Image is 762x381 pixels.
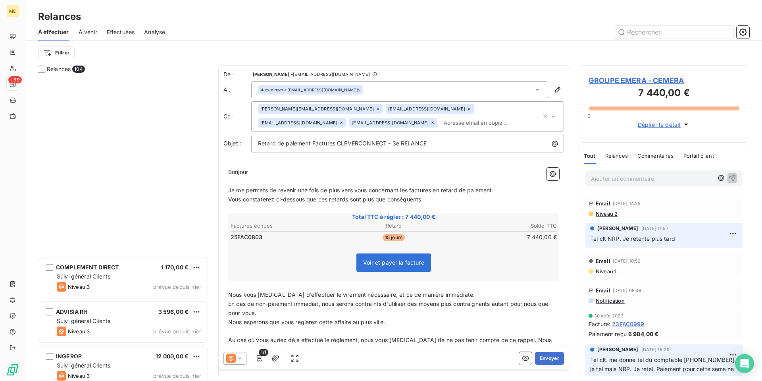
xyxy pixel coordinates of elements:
[441,117,532,129] input: Adresse email en copie ...
[38,78,209,381] div: grid
[56,353,82,360] span: INGEROP
[589,320,610,328] span: Facture :
[735,354,754,373] div: Open Intercom Messenger
[107,28,135,36] span: Effectuées
[253,72,289,77] span: [PERSON_NAME]
[228,337,554,352] span: Au cas où vous auriez déjà effectué le règlement, nous vous [MEDICAL_DATA] de ne pas tenir compte...
[230,222,339,230] th: Factures échues
[223,86,251,94] label: À :
[594,313,623,318] span: 30 août 2023
[613,201,641,206] span: [DATE] 14:25
[352,120,429,125] span: [EMAIL_ADDRESS][DOMAIN_NAME]
[260,120,337,125] span: [EMAIL_ADDRESS][DOMAIN_NAME]
[47,65,71,73] span: Relances
[597,346,638,353] span: [PERSON_NAME]
[68,284,90,290] span: Niveau 3
[637,153,674,159] span: Commentaires
[596,258,610,264] span: Email
[589,330,627,338] span: Paiement reçu
[38,46,75,59] button: Filtrer
[68,328,90,335] span: Niveau 3
[635,120,693,129] button: Déplier le détail
[605,153,628,159] span: Relances
[6,5,19,17] div: ME
[228,319,385,325] span: Nous espérons que vous règlerez cette affaire au plus vite.
[596,200,610,207] span: Email
[8,76,22,83] span: +99
[223,70,251,78] span: De :
[144,28,165,36] span: Analyse
[229,213,558,221] span: Total TTC à régler : 7 440,00 €
[223,112,251,120] label: Cc :
[161,264,189,271] span: 1 170,00 €
[158,308,189,315] span: 3 596,00 €
[628,330,659,338] span: 6 984,00 €
[587,113,591,119] span: 0
[388,106,465,111] span: [EMAIL_ADDRESS][DOMAIN_NAME]
[449,233,557,242] td: 7 440,00 €
[597,225,638,232] span: [PERSON_NAME]
[228,168,248,175] span: Bonjour
[228,291,475,298] span: Nous vous [MEDICAL_DATA] d’effectuer le virement nécessaire, et ce de manière immédiate.
[56,264,119,271] span: COMPLEMENT DIRECT
[260,87,283,93] em: Aucun nom
[153,284,201,290] span: prévue depuis hier
[638,120,681,129] span: Déplier le détail
[231,233,262,241] span: 25FAC0803
[57,273,110,280] span: Suivi général Clients
[258,140,427,147] span: Retard de paiement Factures CLEVERCONNECT - 3e RELANCE
[260,87,361,93] div: <[EMAIL_ADDRESS][DOMAIN_NAME]>
[589,86,739,102] h3: 7 440,00 €
[595,211,618,217] span: Niveau 2
[153,328,201,335] span: prévue depuis hier
[260,106,374,111] span: [PERSON_NAME][EMAIL_ADDRESS][DOMAIN_NAME]
[614,26,733,39] input: Rechercher
[38,10,81,24] h3: Relances
[612,320,644,328] span: 23FAC0999
[584,153,596,159] span: Tout
[363,259,424,266] span: Voir et payer la facture
[590,235,675,242] span: Tel clt NRP. Je retente plus tard
[57,362,110,369] span: Suivi général Clients
[228,196,423,203] span: Vous constaterez ci-dessous que ces retards sont plus que conséquents.
[56,308,88,315] span: ADVISIA RH
[6,364,19,376] img: Logo LeanPay
[535,352,564,365] button: Envoyer
[589,75,739,86] span: GROUPE EMERA - CEMERA
[613,288,642,293] span: [DATE] 08:49
[153,373,201,379] span: prévue depuis hier
[228,300,550,316] span: En cas de non-paiement immédiat, nous serons contraints d'utiliser des moyens plus contraignants ...
[79,28,97,36] span: À venir
[228,364,265,371] span: Cordialement,
[38,28,69,36] span: À effectuer
[641,226,668,231] span: [DATE] 11:57
[228,187,494,193] span: Je me permets de revenir une fois de plus vers vous concernant les factures en retard de paiement.
[57,317,110,324] span: Suivi général Clients
[156,353,189,360] span: 12 000,00 €
[641,347,670,352] span: [DATE] 15:29
[613,259,641,263] span: [DATE] 10:52
[683,153,714,159] span: Portail client
[595,268,616,275] span: Niveau 1
[72,66,85,73] span: 104
[339,222,448,230] th: Retard
[259,349,268,356] span: 1/1
[68,373,90,379] span: Niveau 3
[223,140,241,147] span: Objet :
[449,222,557,230] th: Solde TTC
[291,72,370,77] span: - [EMAIL_ADDRESS][DOMAIN_NAME]
[596,287,610,294] span: Email
[383,234,405,241] span: 15 jours
[595,298,625,304] span: Notification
